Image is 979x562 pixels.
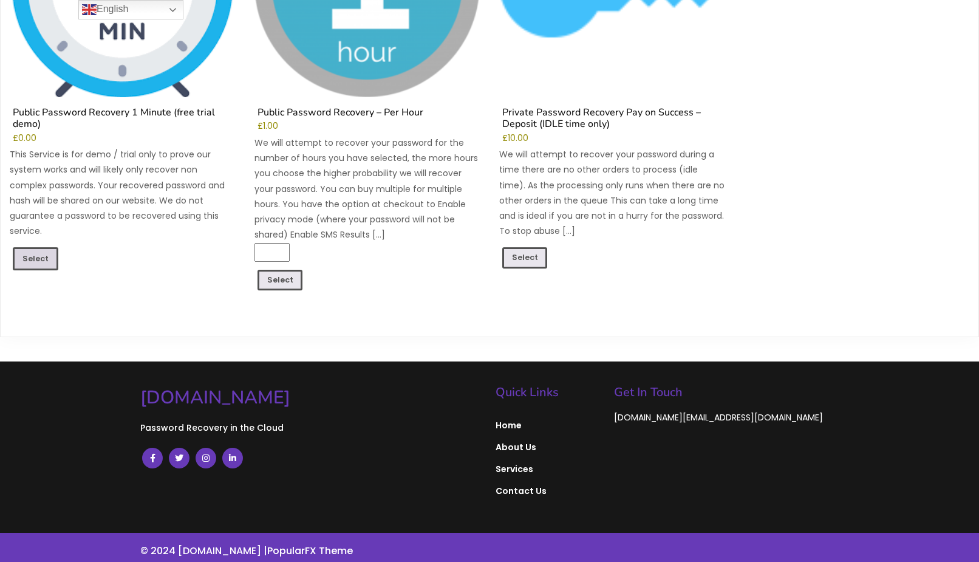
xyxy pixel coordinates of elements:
[502,132,508,144] span: £
[140,544,267,558] a: © 2024 [DOMAIN_NAME] |
[496,480,602,502] a: Contact Us
[496,414,602,436] a: Home
[496,420,602,431] span: Home
[13,132,18,144] span: £
[496,386,602,399] h5: Quick Links
[499,107,725,133] h2: Private Password Recovery Pay on Success – Deposit (IDLE time only)
[502,132,528,144] bdi: 10.00
[258,120,263,132] span: £
[10,107,235,133] h2: Public Password Recovery 1 Minute (free trial demo)
[254,243,290,262] input: Product quantity
[496,485,602,496] span: Contact Us
[496,458,602,480] a: Services
[254,135,480,242] p: We will attempt to recover your password for the number of hours you have selected, the more hour...
[258,120,278,132] bdi: 1.00
[267,544,353,558] a: PopularFX Theme
[254,107,480,122] h2: Public Password Recovery – Per Hour
[13,247,58,270] a: Read more about “Public Password Recovery 1 Minute (free trial demo)”
[258,270,303,291] a: Add to cart: “Public Password Recovery - Per Hour”
[140,419,483,436] p: Password Recovery in the Cloud
[614,386,839,399] h5: Get In Touch
[140,386,483,410] a: [DOMAIN_NAME]
[496,464,602,475] span: Services
[82,2,97,17] img: en
[10,147,235,239] p: This Service is for demo / trial only to prove our system works and will likely only recover non ...
[614,411,823,423] span: [DOMAIN_NAME][EMAIL_ADDRESS][DOMAIN_NAME]
[496,442,602,453] span: About Us
[496,436,602,458] a: About Us
[499,147,725,239] p: We will attempt to recover your password during a time there are no other orders to process (idle...
[502,247,548,269] a: Add to cart: “Private Password Recovery Pay on Success - Deposit (IDLE time only)”
[614,411,823,424] a: [DOMAIN_NAME][EMAIL_ADDRESS][DOMAIN_NAME]
[13,132,36,144] bdi: 0.00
